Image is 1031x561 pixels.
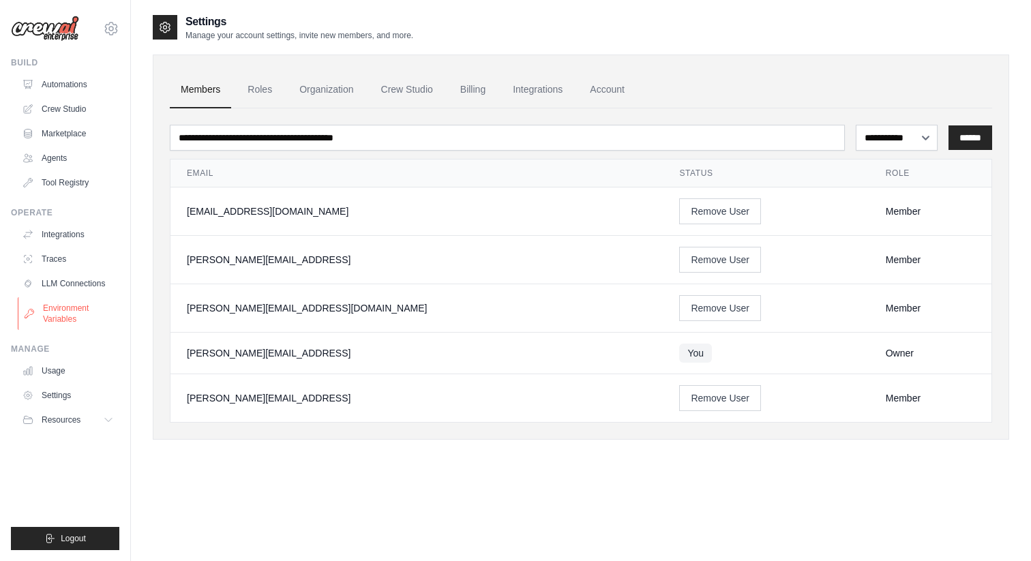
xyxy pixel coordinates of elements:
[16,98,119,120] a: Crew Studio
[579,72,636,108] a: Account
[11,16,79,42] img: Logo
[11,207,119,218] div: Operate
[679,198,761,224] button: Remove User
[679,385,761,411] button: Remove User
[449,72,496,108] a: Billing
[170,160,663,187] th: Email
[237,72,283,108] a: Roles
[16,172,119,194] a: Tool Registry
[187,346,646,360] div: [PERSON_NAME][EMAIL_ADDRESS]
[886,346,975,360] div: Owner
[886,253,975,267] div: Member
[679,344,712,363] span: You
[11,527,119,550] button: Logout
[187,253,646,267] div: [PERSON_NAME][EMAIL_ADDRESS]
[679,247,761,273] button: Remove User
[16,248,119,270] a: Traces
[16,123,119,145] a: Marketplace
[370,72,444,108] a: Crew Studio
[16,360,119,382] a: Usage
[187,204,646,218] div: [EMAIL_ADDRESS][DOMAIN_NAME]
[16,147,119,169] a: Agents
[185,30,413,41] p: Manage your account settings, invite new members, and more.
[869,160,991,187] th: Role
[679,295,761,321] button: Remove User
[16,224,119,245] a: Integrations
[502,72,573,108] a: Integrations
[187,391,646,405] div: [PERSON_NAME][EMAIL_ADDRESS]
[185,14,413,30] h2: Settings
[16,384,119,406] a: Settings
[886,204,975,218] div: Member
[187,301,646,315] div: [PERSON_NAME][EMAIL_ADDRESS][DOMAIN_NAME]
[886,301,975,315] div: Member
[16,273,119,294] a: LLM Connections
[170,72,231,108] a: Members
[16,409,119,431] button: Resources
[288,72,364,108] a: Organization
[11,344,119,354] div: Manage
[886,391,975,405] div: Member
[11,57,119,68] div: Build
[61,533,86,544] span: Logout
[18,297,121,330] a: Environment Variables
[663,160,869,187] th: Status
[16,74,119,95] a: Automations
[42,414,80,425] span: Resources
